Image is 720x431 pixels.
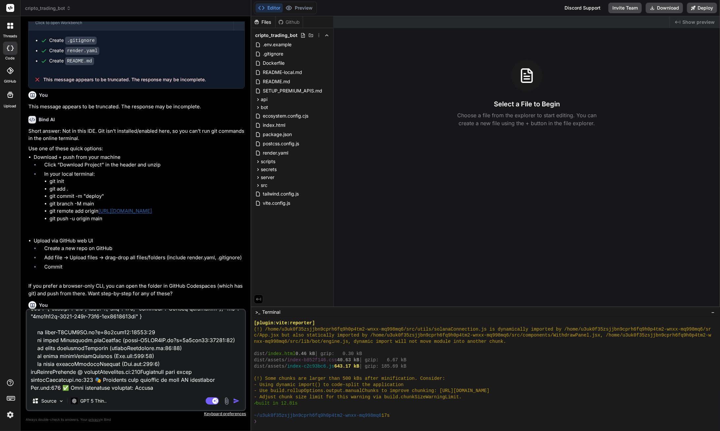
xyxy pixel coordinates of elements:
code: .gitignore [65,37,97,45]
p: Source [41,398,56,404]
span: ecosystem.config.cjs [262,112,309,120]
span: README.md [262,78,291,86]
span: cripto_trading_bot [25,5,71,12]
label: threads [3,33,17,39]
p: This message appears to be truncated. The response may be incomplete. [28,103,245,111]
span: Terminal [262,309,280,315]
li: Upload via GitHub web UI [34,237,245,280]
label: code [6,55,15,61]
h6: You [39,92,48,98]
button: Deploy [687,3,717,13]
span: cripto_trading_bot [255,32,297,39]
li: git add . [50,185,245,193]
div: Github [276,19,303,25]
span: dist/assets/ [254,363,287,370]
code: render.yaml [65,47,99,55]
span: - Use build.rollupOptions.output.manualChunks to improve chunking: [URL][DOMAIN_NAME] [254,388,490,394]
span: server [261,174,274,181]
span: bot [261,104,268,111]
span: index-b852f146.css [287,357,337,363]
span: index.html [262,121,286,129]
span: ~/u3uk0f35zsjjbn9cprh6fq9h0p4tm2-wnxx-mq998mq6 [254,413,381,419]
span: .gitignore [262,50,284,58]
li: Create a new repo on GitHub [39,245,245,254]
div: Create [49,37,97,44]
span: ✓ [254,400,256,407]
span: │ gzip: 6.67 kB [359,357,406,363]
span: index.html [268,351,295,357]
div: Create [49,57,94,64]
h3: Select a File to Begin [494,99,560,109]
span: privacy [88,417,100,421]
span: index-c2c93bc6.js [287,363,334,370]
li: git remote add origin [50,207,245,215]
span: - Adjust chunk size limit for this warning via build.chunkSizeWarningLimit. [254,394,462,400]
span: - Using dynamic import() to code-split the application [254,382,403,388]
span: render.yaml [262,149,289,157]
p: GPT 5 Thin.. [80,398,107,404]
img: GPT 5 Thinking High [71,398,78,404]
div: Files [251,19,275,25]
span: 643.17 kB [334,363,360,370]
span: vite.config.js [262,199,291,207]
span: 17s [381,413,390,419]
span: Dockerfile [262,59,285,67]
p: Short answer: Not in this IDE. Git isn’t installed/enabled here, so you can’t run git commands in... [28,127,245,142]
label: GitHub [4,79,16,84]
span: README-local.md [262,68,303,76]
span: Show preview [682,19,715,25]
span: dist/assets/ [254,357,287,363]
span: (!) /home/u3uk0f35zsjjbn9cprh6fq9h0p4tm2-wnxx-mq998mq6/src/utils/solanaConnection.js is dynamical... [254,326,711,333]
textarea: 🔗 Loremipsum do Sitamet consec... Adi.eli:295 🚀 Seddoe temporinc - utlaboreetdo magn... Ali.eni:6... [27,310,245,392]
p: Choose a file from the explorer to start editing. You can create a new file using the + button in... [453,111,601,127]
h6: You [39,302,48,308]
button: Preview [283,3,315,13]
span: api [261,96,267,103]
span: [plugin:vite:reporter] [254,320,315,326]
li: git commit -m "deploy" [50,193,245,200]
span: − [711,309,715,315]
span: c/App.jsx but also statically imported by /home/u3uk0f35zsjjbn9cprh6fq9h0p4tm2-wnxx-mq998mq6/src/... [254,332,711,339]
span: ❯ [254,418,257,425]
span: tailwind.config.js [262,190,299,198]
span: postcss.config.js [262,140,300,148]
span: │ gzip: 185.69 kB [359,363,406,370]
li: git branch -M main [50,200,245,208]
li: Commit [39,263,245,272]
h6: Bind AI [39,116,55,123]
li: In your local terminal: [39,170,245,230]
span: dist/ [254,351,268,357]
span: package.json [262,130,292,138]
li: git init [50,178,245,185]
img: settings [5,409,16,420]
p: Use one of these quick options: [28,145,245,153]
span: 40.63 kB [337,357,359,363]
div: Discord Support [561,3,604,13]
p: Always double-check its answers. Your in Bind [26,416,246,423]
button: − [710,307,716,317]
span: (!) Some chunks are larger than 500 kBs after minification. Consider: [254,376,445,382]
div: Create [49,47,99,54]
li: Download + push from your machine [34,154,245,237]
button: Download [646,3,683,13]
div: Click to open Workbench [35,20,227,25]
button: Editor [256,3,283,13]
img: icon [233,398,240,404]
li: Add file → Upload files → drag-drop all files/folders (include render.yaml, .gitignore) [39,254,245,263]
span: built in 12.81s [256,400,298,407]
img: Pick Models [58,398,64,404]
span: This message appears to be truncated. The response may be incomplete. [43,76,206,83]
label: Upload [4,103,17,109]
span: secrets [261,166,277,173]
span: src [261,182,267,189]
span: SETUP_PREMIUM_APIS.md [262,87,323,95]
li: git push -u origin main [50,215,245,223]
span: >_ [255,309,260,315]
a: [URL][DOMAIN_NAME] [98,208,152,214]
span: scripts [261,158,275,165]
p: If you prefer a browser-only CLI, you can open the folder in GitHub Codespaces (which has git) an... [28,282,245,297]
span: nxx-mq998mq6/src/lib/bot/engine.js, dynamic import will not move module into another chunk. [254,339,506,345]
button: Invite Team [608,3,642,13]
code: README.md [65,57,94,65]
span: │ gzip: 0.30 kB [315,351,362,357]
